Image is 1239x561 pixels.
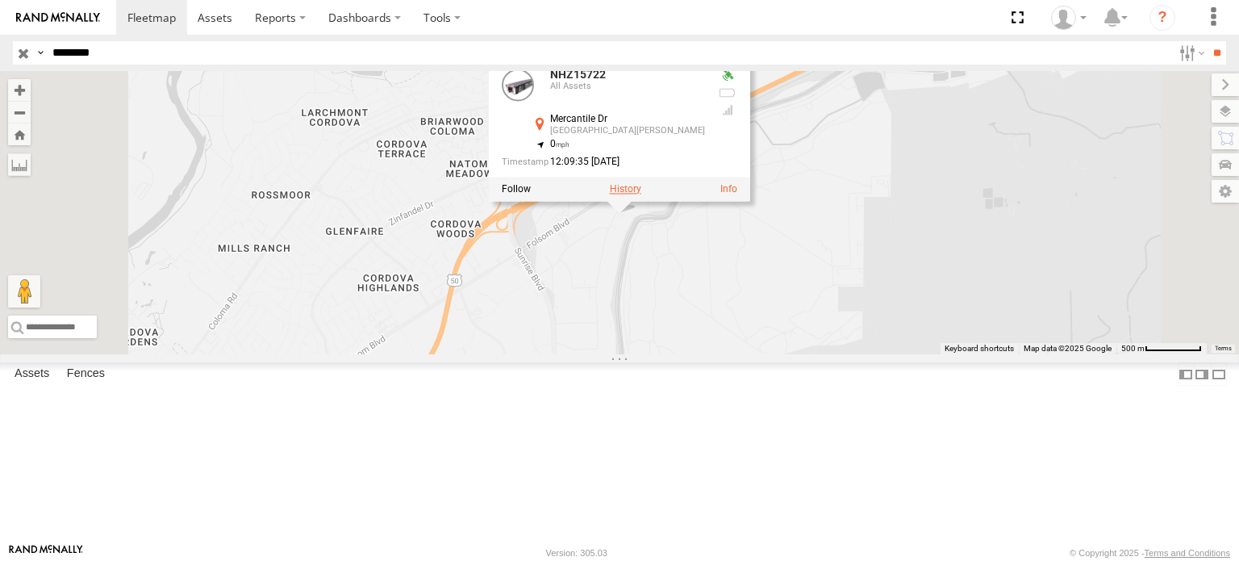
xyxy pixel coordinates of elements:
div: Last Event GSM Signal Strength [718,104,737,117]
span: 0 [550,139,570,150]
label: Dock Summary Table to the Right [1194,362,1210,386]
button: Drag Pegman onto the map to open Street View [8,275,40,308]
button: Map Scale: 500 m per 67 pixels [1116,343,1207,354]
div: Mercantile Dr [550,114,705,124]
label: Map Settings [1212,180,1239,203]
label: Dock Summary Table to the Left [1178,362,1194,386]
div: Version: 305.03 [546,548,607,558]
div: Date/time of location update [502,157,705,167]
div: Valid GPS Fix [718,69,737,82]
span: Map data ©2025 Google [1024,344,1112,353]
label: Assets [6,363,57,386]
div: [GEOGRAPHIC_DATA][PERSON_NAME] [550,127,705,136]
label: Hide Summary Table [1211,362,1227,386]
label: Fences [59,363,113,386]
button: Zoom Home [8,124,31,145]
div: All Assets [550,82,705,91]
label: Realtime tracking of Asset [502,183,531,195]
div: © Copyright 2025 - [1070,548,1230,558]
div: No battery health information received from this device. [718,86,737,99]
label: Search Filter Options [1173,41,1208,65]
button: Zoom out [8,101,31,124]
a: View Asset Details [720,183,737,195]
img: rand-logo.svg [16,12,100,23]
a: Terms and Conditions [1145,548,1230,558]
a: Visit our Website [9,545,83,561]
button: Keyboard shortcuts [945,343,1014,354]
label: Measure [8,153,31,176]
label: View Asset History [610,183,641,195]
label: Search Query [34,41,47,65]
div: Zulema McIntosch [1045,6,1092,30]
button: Zoom in [8,79,31,101]
i: ? [1149,5,1175,31]
span: 500 m [1121,344,1145,353]
a: NHZ15722 [550,68,606,81]
a: Terms [1215,345,1232,352]
a: View Asset Details [502,69,534,101]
